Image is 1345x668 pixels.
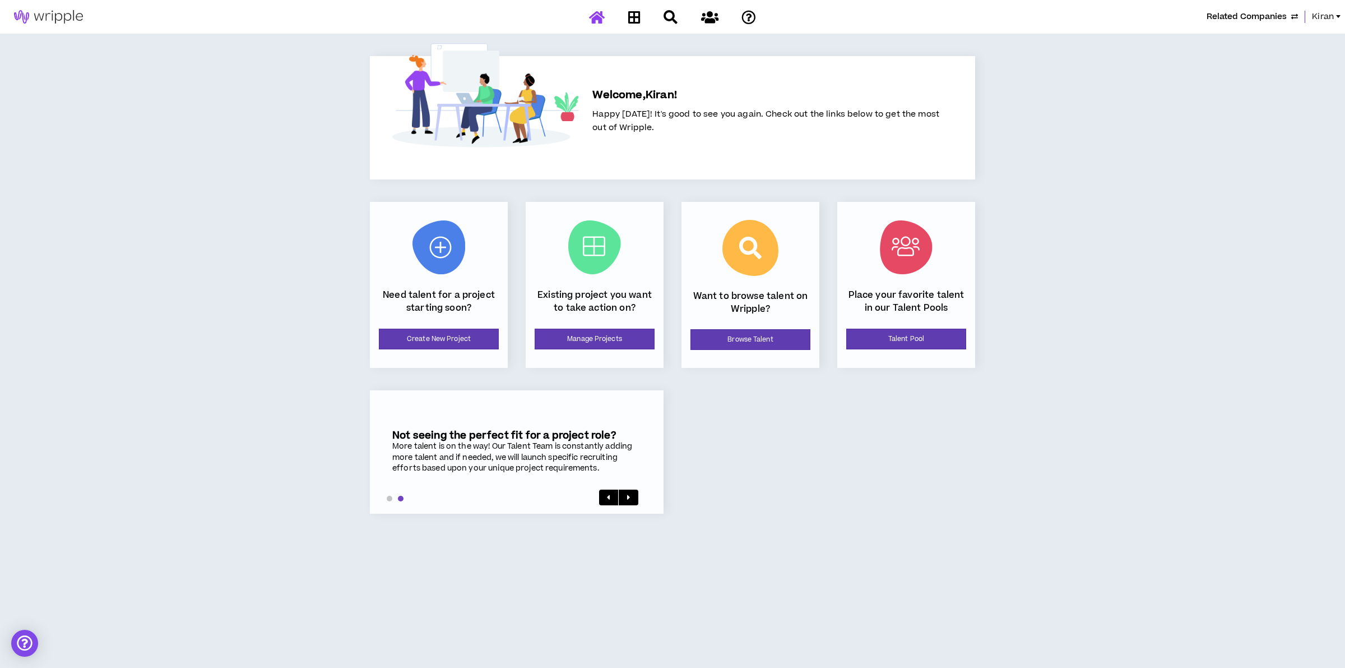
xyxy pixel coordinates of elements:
a: Create New Project [379,329,499,349]
a: Browse Talent [690,329,810,350]
button: Related Companies [1207,11,1298,23]
p: Want to browse talent on Wripple? [690,290,810,315]
div: Open Intercom Messenger [11,630,38,657]
h5: Welcome, Kiran ! [592,87,939,103]
span: Happy [DATE]! It's good to see you again. Check out the links below to get the most out of Wripple. [592,108,939,133]
span: Kiran [1312,11,1334,23]
span: Related Companies [1207,11,1287,23]
p: Existing project you want to take action on? [535,289,655,314]
a: Manage Projects [535,329,655,349]
h5: Not seeing the perfect fit for a project role? [392,430,641,441]
img: Talent Pool [880,220,933,274]
div: More talent is on the way! Our Talent Team is constantly adding more talent and if needed, we wil... [392,441,641,474]
a: Talent Pool [846,329,966,349]
p: Place your favorite talent in our Talent Pools [846,289,966,314]
img: New Project [412,220,465,274]
p: Need talent for a project starting soon? [379,289,499,314]
img: Current Projects [568,220,621,274]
